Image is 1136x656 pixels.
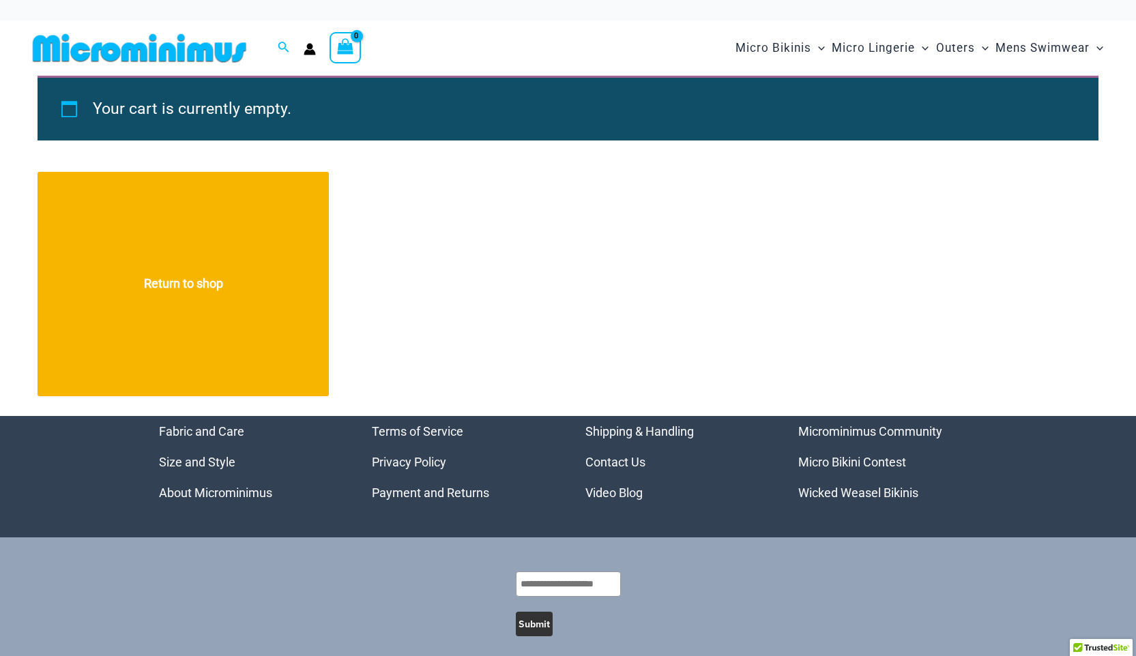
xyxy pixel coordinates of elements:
span: Menu Toggle [811,31,825,65]
a: Size and Style [159,455,235,469]
button: Submit [516,612,553,636]
a: Return to shop [38,172,329,396]
a: Terms of Service [372,424,463,438]
a: Contact Us [585,455,645,469]
a: Video Blog [585,486,643,500]
a: Wicked Weasel Bikinis [798,486,918,500]
a: Mens SwimwearMenu ToggleMenu Toggle [992,27,1107,69]
span: Outers [936,31,975,65]
span: Micro Lingerie [832,31,915,65]
div: Your cart is currently empty. [38,76,1098,140]
a: Search icon link [278,40,290,57]
a: Micro Bikini Contest [798,455,906,469]
a: Micro BikinisMenu ToggleMenu Toggle [732,27,828,69]
span: Micro Bikinis [736,31,811,65]
a: Micro LingerieMenu ToggleMenu Toggle [828,27,932,69]
a: OutersMenu ToggleMenu Toggle [933,27,992,69]
nav: Menu [372,416,551,508]
nav: Menu [798,416,978,508]
span: Menu Toggle [915,31,929,65]
span: Menu Toggle [975,31,989,65]
span: Menu Toggle [1090,31,1103,65]
aside: Footer Widget 4 [798,416,978,508]
a: View Shopping Cart, empty [330,32,361,63]
a: Shipping & Handling [585,424,694,438]
nav: Site Navigation [730,25,1109,71]
a: Privacy Policy [372,455,446,469]
aside: Footer Widget 2 [372,416,551,508]
a: Fabric and Care [159,424,244,438]
a: Microminimus Community [798,424,942,438]
a: About Microminimus [159,486,272,500]
a: Account icon link [304,43,316,55]
aside: Footer Widget 1 [159,416,338,508]
nav: Menu [159,416,338,508]
nav: Menu [585,416,765,508]
aside: Footer Widget 3 [585,416,765,508]
img: MM SHOP LOGO FLAT [27,33,252,63]
a: Payment and Returns [372,486,489,500]
span: Mens Swimwear [995,31,1090,65]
